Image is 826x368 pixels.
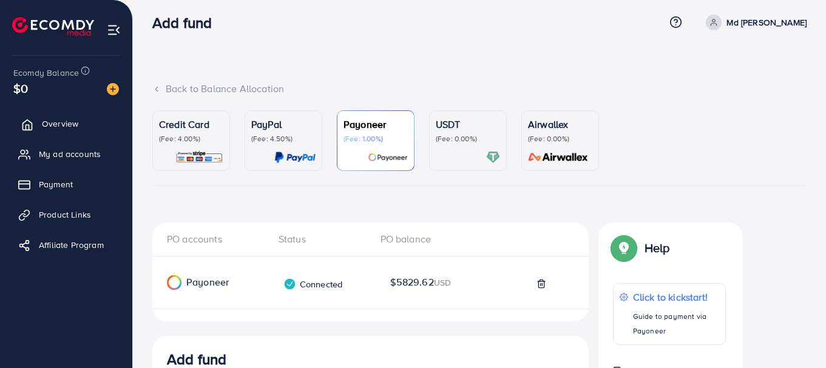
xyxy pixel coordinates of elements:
[9,142,123,166] a: My ad accounts
[159,117,223,132] p: Credit Card
[633,309,719,338] p: Guide to payment via Payoneer
[633,290,719,304] p: Click to kickstart!
[9,202,123,227] a: Product Links
[645,241,670,255] p: Help
[371,232,473,246] div: PO balance
[344,117,408,132] p: Payoneer
[486,150,500,164] img: card
[13,79,28,97] span: $0
[251,117,316,132] p: PayPal
[528,117,592,132] p: Airwallex
[167,232,269,246] div: PO accounts
[274,150,316,164] img: card
[159,134,223,144] p: (Fee: 4.00%)
[701,15,807,30] a: Md [PERSON_NAME]
[13,67,79,79] span: Ecomdy Balance
[39,178,73,190] span: Payment
[390,275,452,289] span: $5829.62
[152,275,247,290] div: Payoneer
[42,118,78,130] span: Overview
[107,83,119,95] img: image
[39,209,91,221] span: Product Links
[613,237,635,259] img: Popup guide
[269,232,371,246] div: Status
[12,17,94,36] img: logo
[39,239,104,251] span: Affiliate Program
[436,117,500,132] p: USDT
[434,276,451,289] span: USD
[9,112,123,136] a: Overview
[167,275,181,290] img: Payoneer
[167,350,226,368] h3: Add fund
[283,278,296,290] img: verified
[436,134,500,144] p: (Fee: 0.00%)
[774,313,817,359] iframe: Chat
[344,134,408,144] p: (Fee: 1.00%)
[9,172,123,196] a: Payment
[152,14,222,32] h3: Add fund
[152,82,807,96] div: Back to Balance Allocation
[524,150,592,164] img: card
[528,134,592,144] p: (Fee: 0.00%)
[368,150,408,164] img: card
[726,15,807,30] p: Md [PERSON_NAME]
[175,150,223,164] img: card
[39,148,101,160] span: My ad accounts
[251,134,316,144] p: (Fee: 4.50%)
[283,278,342,290] div: Connected
[9,233,123,257] a: Affiliate Program
[107,23,121,37] img: menu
